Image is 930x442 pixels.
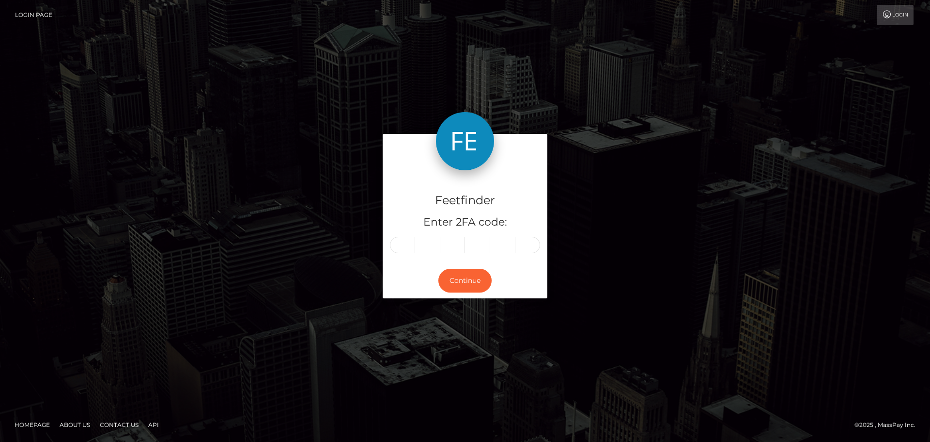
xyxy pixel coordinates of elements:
[436,112,494,170] img: Feetfinder
[11,417,54,432] a: Homepage
[390,192,540,209] h4: Feetfinder
[96,417,142,432] a: Contact Us
[144,417,163,432] a: API
[390,215,540,230] h5: Enter 2FA code:
[877,5,914,25] a: Login
[56,417,94,432] a: About Us
[854,420,923,430] div: © 2025 , MassPay Inc.
[438,269,492,293] button: Continue
[15,5,52,25] a: Login Page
